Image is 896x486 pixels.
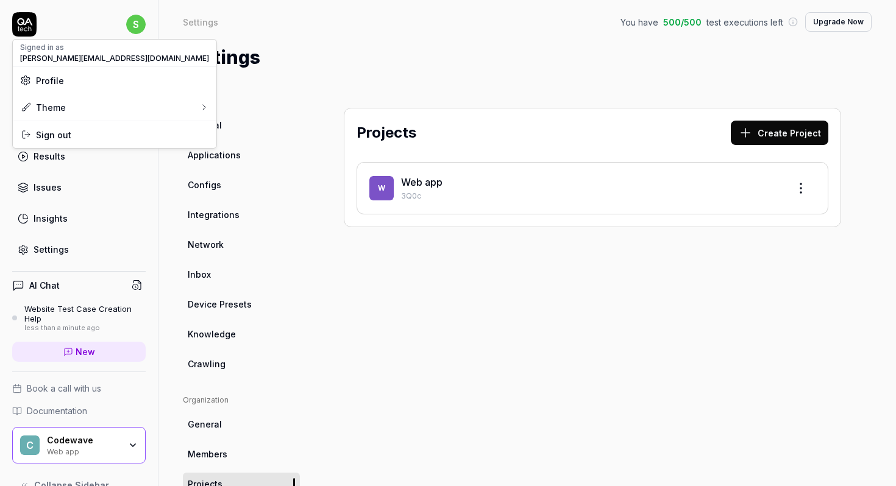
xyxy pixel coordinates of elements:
a: Profile [20,74,209,87]
span: [PERSON_NAME][EMAIL_ADDRESS][DOMAIN_NAME] [20,53,209,64]
span: Profile [36,74,64,87]
span: Sign out [36,129,71,141]
div: Sign out [13,121,216,148]
div: Signed in as [20,42,209,53]
div: Theme [20,101,66,114]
